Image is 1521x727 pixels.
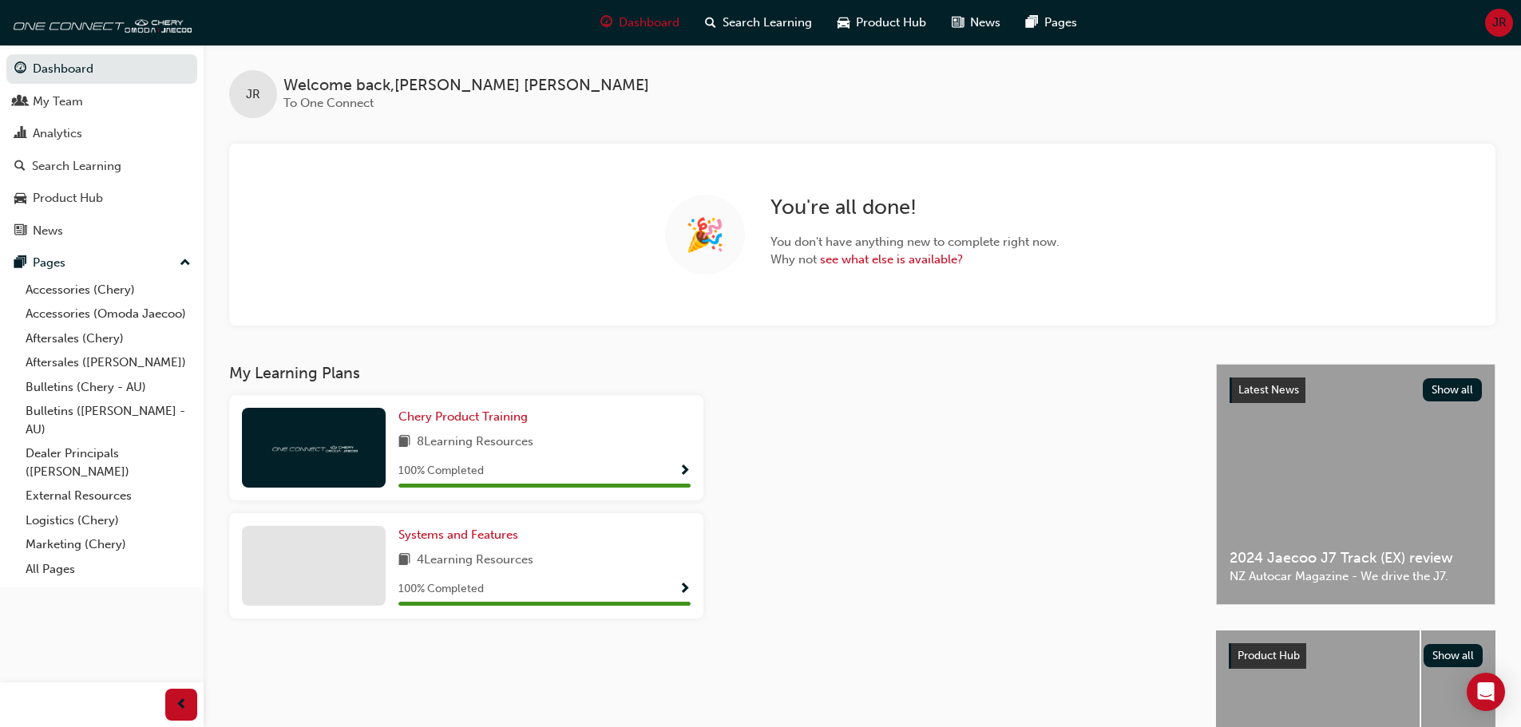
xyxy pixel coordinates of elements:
[705,13,716,33] span: search-icon
[1229,643,1483,669] a: Product HubShow all
[33,222,63,240] div: News
[1238,383,1299,397] span: Latest News
[176,695,188,715] span: prev-icon
[14,95,26,109] span: people-icon
[692,6,825,39] a: search-iconSearch Learning
[770,195,1060,220] h2: You're all done!
[6,54,197,84] a: Dashboard
[398,580,484,599] span: 100 % Completed
[398,408,534,426] a: Chery Product Training
[770,251,1060,269] span: Why not
[398,527,518,542] span: Systems and Features
[1230,567,1482,586] span: NZ Autocar Magazine - We drive the J7.
[1485,9,1513,37] button: JR
[19,375,197,400] a: Bulletins (Chery - AU)
[32,157,121,176] div: Search Learning
[417,433,533,452] span: 8 Learning Resources
[679,461,691,481] button: Show Progress
[1423,378,1483,401] button: Show all
[838,13,850,33] span: car-icon
[398,526,525,544] a: Systems and Features
[398,433,410,452] span: book-icon
[6,248,197,278] button: Pages
[619,14,679,32] span: Dashboard
[19,278,197,302] a: Accessories (Chery)
[33,254,65,272] div: Pages
[6,184,197,213] a: Product Hub
[19,350,197,375] a: Aftersales ([PERSON_NAME])
[1216,364,1495,605] a: Latest NewsShow all2024 Jaecoo J7 Track (EX) reviewNZ Autocar Magazine - We drive the J7.
[14,192,26,206] span: car-icon
[685,226,725,244] span: 🎉
[283,77,649,95] span: Welcome back , [PERSON_NAME] [PERSON_NAME]
[14,256,26,271] span: pages-icon
[19,557,197,582] a: All Pages
[939,6,1013,39] a: news-iconNews
[33,93,83,111] div: My Team
[6,119,197,148] a: Analytics
[14,224,26,239] span: news-icon
[588,6,692,39] a: guage-iconDashboard
[1467,673,1505,711] div: Open Intercom Messenger
[33,124,82,143] div: Analytics
[679,579,691,599] button: Show Progress
[825,6,939,39] a: car-iconProduct Hub
[398,462,484,480] span: 100 % Completed
[19,508,197,533] a: Logistics (Chery)
[1044,14,1077,32] span: Pages
[398,551,410,571] span: book-icon
[246,85,260,104] span: JR
[229,364,1190,382] h3: My Learning Plans
[1238,649,1300,662] span: Product Hub
[1026,13,1038,33] span: pages-icon
[19,326,197,351] a: Aftersales (Chery)
[6,216,197,246] a: News
[33,189,103,207] div: Product Hub
[6,87,197,117] a: My Team
[19,399,197,441] a: Bulletins ([PERSON_NAME] - AU)
[723,14,812,32] span: Search Learning
[6,152,197,181] a: Search Learning
[679,464,691,479] span: Show Progress
[270,440,358,455] img: oneconnect
[417,551,533,571] span: 4 Learning Resources
[970,14,1000,32] span: News
[19,532,197,557] a: Marketing (Chery)
[856,14,926,32] span: Product Hub
[19,484,197,508] a: External Resources
[14,160,26,174] span: search-icon
[952,13,964,33] span: news-icon
[1013,6,1090,39] a: pages-iconPages
[6,51,197,248] button: DashboardMy TeamAnalyticsSearch LearningProduct HubNews
[1230,549,1482,567] span: 2024 Jaecoo J7 Track (EX) review
[1492,14,1507,32] span: JR
[679,583,691,597] span: Show Progress
[14,127,26,141] span: chart-icon
[8,6,192,38] img: oneconnect
[14,62,26,77] span: guage-icon
[19,441,197,484] a: Dealer Principals ([PERSON_NAME])
[180,253,191,274] span: up-icon
[283,96,374,110] span: To One Connect
[770,233,1060,251] span: You don't have anything new to complete right now.
[820,252,963,267] a: see what else is available?
[19,302,197,326] a: Accessories (Omoda Jaecoo)
[1230,377,1482,403] a: Latest NewsShow all
[1424,644,1483,667] button: Show all
[600,13,612,33] span: guage-icon
[398,409,528,424] span: Chery Product Training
